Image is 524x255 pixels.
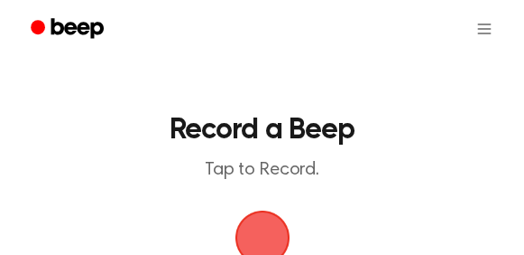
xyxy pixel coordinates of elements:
a: Beep [18,12,120,47]
h1: Record a Beep [32,116,492,145]
p: Tap to Record. [32,159,492,182]
button: Open menu [463,7,506,51]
